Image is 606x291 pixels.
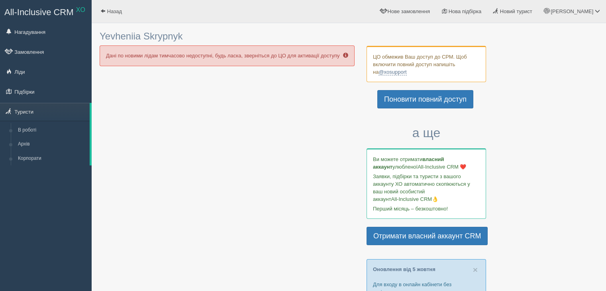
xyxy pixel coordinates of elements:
[551,8,593,14] span: [PERSON_NAME]
[373,155,480,171] p: Ви можете отримати улюбленої
[418,164,466,170] span: All-Inclusive CRM ❤️
[14,123,90,138] a: В роботі
[14,137,90,151] a: Архів
[76,6,85,13] sup: XO
[100,45,355,66] div: Дані по новими лідам тимчасово недоступні, будь ласка, зверніться до ЦО для активації доступу
[373,173,480,203] p: Заявки, підбірки та туристи з вашого аккаунту ХО автоматично скопіюються у ваш новий особистий ак...
[4,7,74,17] span: All-Inclusive CRM
[367,227,488,245] a: Отримати власний аккаунт CRM
[500,8,532,14] span: Новий турист
[473,265,478,274] button: Close
[379,69,406,75] a: @xosupport
[473,265,478,274] span: ×
[100,31,355,41] h3: Yevheniia Skrypnyk
[377,90,473,108] a: Поновити повний доступ
[0,0,91,22] a: All-Inclusive CRM XO
[373,205,480,212] p: Перший місяць – безкоштовно!
[391,196,439,202] span: All-Inclusive CRM👌
[373,266,435,272] a: Оновлення від 5 жовтня
[388,8,430,14] span: Нове замовлення
[107,8,122,14] span: Назад
[373,156,444,170] b: власний аккаунт
[449,8,482,14] span: Нова підбірка
[367,46,486,82] div: ЦО обмежив Ваш доступ до СРМ. Щоб включити повний доступ напишіть на
[367,126,486,140] h3: а ще
[14,151,90,166] a: Корпорати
